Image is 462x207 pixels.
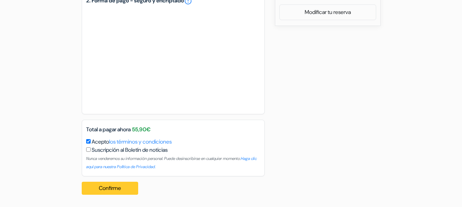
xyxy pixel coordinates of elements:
a: los términos y condiciones [109,138,172,145]
span: Total a pagar ahora [86,125,131,134]
iframe: Campo de entrada seguro para el pago [85,6,262,110]
a: Haga clic aquí para nuestra Política de Privacidad. [86,156,257,169]
small: Nunca venderemos su información personal. Puede desinscribirse en cualquier momento. [86,156,257,169]
label: Suscripción al Boletín de noticias [92,146,168,154]
label: Acepto [92,138,172,146]
a: Modificar tu reserva [280,6,376,19]
button: Confirme [82,182,138,195]
span: 55,90€ [132,125,150,134]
